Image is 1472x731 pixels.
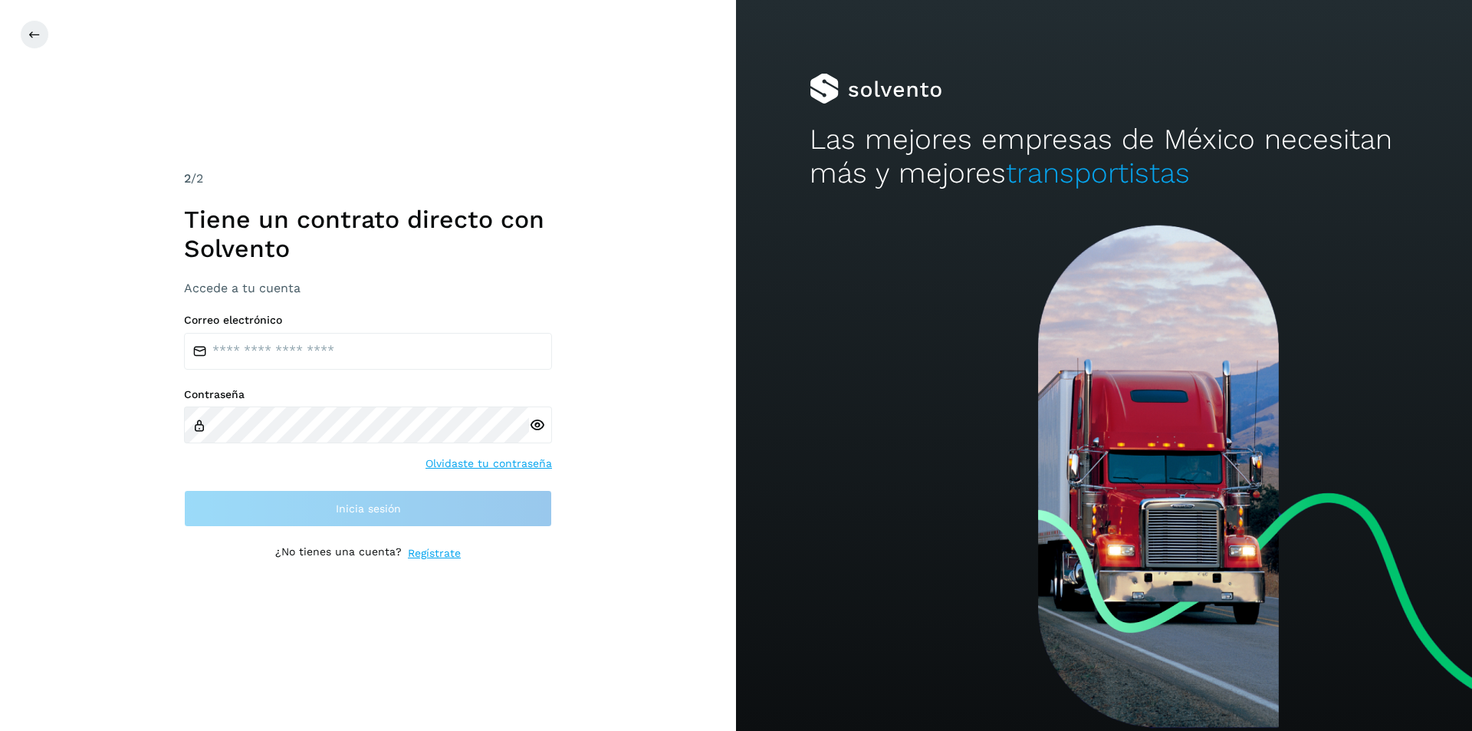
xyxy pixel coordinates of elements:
label: Correo electrónico [184,314,552,327]
div: /2 [184,170,552,188]
span: Inicia sesión [336,503,401,514]
h3: Accede a tu cuenta [184,281,552,295]
a: Olvidaste tu contraseña [426,456,552,472]
span: transportistas [1006,156,1190,189]
p: ¿No tienes una cuenta? [275,545,402,561]
span: 2 [184,171,191,186]
h2: Las mejores empresas de México necesitan más y mejores [810,123,1398,191]
h1: Tiene un contrato directo con Solvento [184,205,552,264]
a: Regístrate [408,545,461,561]
button: Inicia sesión [184,490,552,527]
label: Contraseña [184,388,552,401]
